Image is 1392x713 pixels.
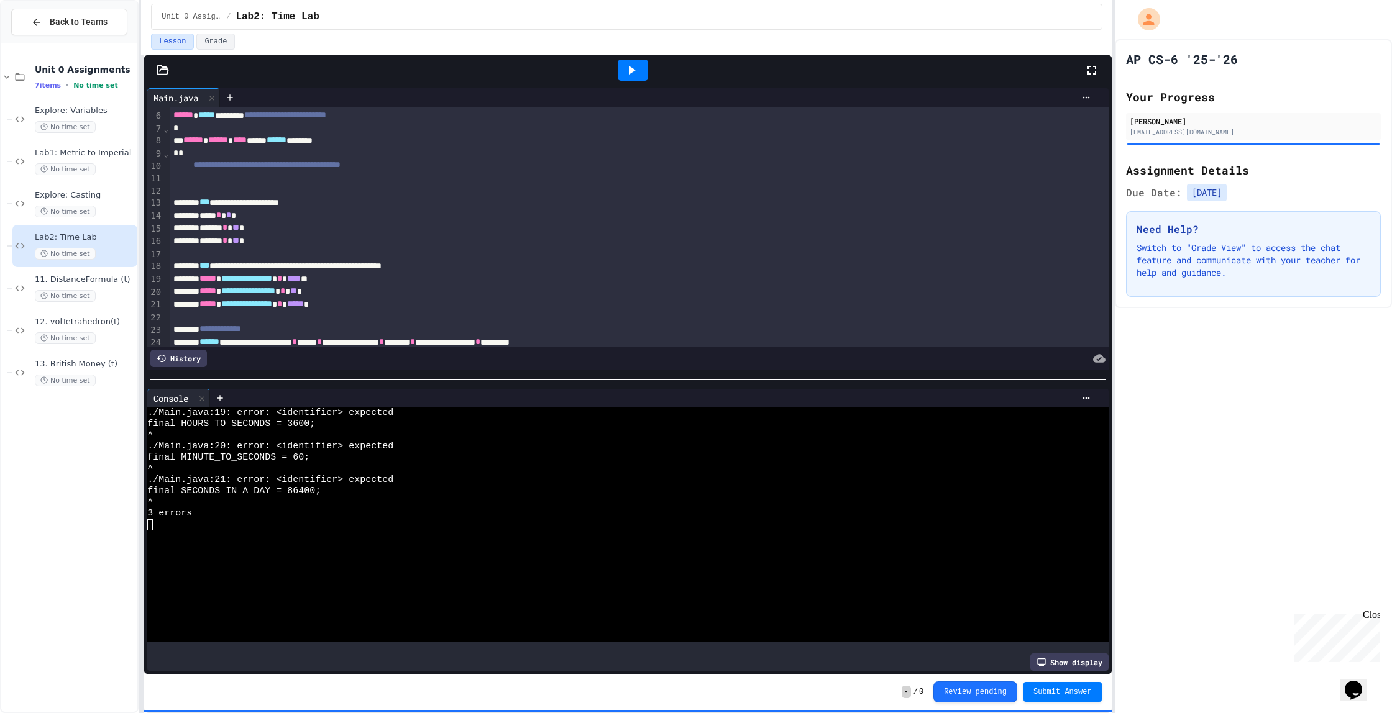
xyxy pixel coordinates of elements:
[147,486,321,497] span: final SECONDS_IN_A_DAY = 86400;
[50,16,108,29] span: Back to Teams
[1033,687,1092,697] span: Submit Answer
[163,124,169,134] span: Fold line
[147,123,163,135] div: 7
[1130,127,1377,137] div: [EMAIL_ADDRESS][DOMAIN_NAME]
[35,106,135,116] span: Explore: Variables
[147,419,315,430] span: final HOURS_TO_SECONDS = 3600;
[1137,222,1370,237] h3: Need Help?
[1126,161,1381,179] h2: Assignment Details
[147,88,220,107] div: Main.java
[1187,184,1227,201] span: [DATE]
[147,299,163,312] div: 21
[902,686,911,698] span: -
[147,286,163,299] div: 20
[147,148,163,160] div: 9
[147,273,163,286] div: 19
[35,206,96,217] span: No time set
[35,290,96,302] span: No time set
[163,148,169,158] span: Fold line
[35,190,135,201] span: Explore: Casting
[35,121,96,133] span: No time set
[1126,185,1182,200] span: Due Date:
[147,497,153,508] span: ^
[5,5,86,79] div: Chat with us now!Close
[147,475,393,486] span: ./Main.java:21: error: <identifier> expected
[147,173,163,185] div: 11
[147,210,163,223] div: 14
[35,64,135,75] span: Unit 0 Assignments
[147,223,163,236] div: 15
[1126,88,1381,106] h2: Your Progress
[35,81,61,89] span: 7 items
[147,91,204,104] div: Main.java
[913,687,918,697] span: /
[1023,682,1102,702] button: Submit Answer
[147,197,163,210] div: 13
[147,392,195,405] div: Console
[35,317,135,327] span: 12. volTetrahedron(t)
[919,687,923,697] span: 0
[236,9,319,24] span: Lab2: Time Lab
[162,12,221,22] span: Unit 0 Assignments
[147,430,153,441] span: ^
[66,80,68,90] span: •
[1130,116,1377,127] div: [PERSON_NAME]
[35,332,96,344] span: No time set
[147,463,153,475] span: ^
[35,375,96,386] span: No time set
[1030,653,1109,671] div: Show display
[147,260,163,273] div: 18
[147,407,393,419] span: ./Main.java:19: error: <identifier> expected
[11,9,127,35] button: Back to Teams
[196,34,235,50] button: Grade
[35,148,135,158] span: Lab1: Metric to Imperial
[226,12,231,22] span: /
[1126,50,1238,68] h1: AP CS-6 '25-'26
[35,163,96,175] span: No time set
[35,248,96,260] span: No time set
[147,508,192,519] span: 3 errors
[150,350,207,367] div: History
[147,324,163,337] div: 23
[1340,663,1380,701] iframe: chat widget
[147,452,309,463] span: final MINUTE_TO_SECONDS = 60;
[151,34,194,50] button: Lesson
[147,235,163,248] div: 16
[147,185,163,198] div: 12
[1289,609,1380,662] iframe: chat widget
[1137,242,1370,279] p: Switch to "Grade View" to access the chat feature and communicate with your teacher for help and ...
[35,359,135,370] span: 13. British Money (t)
[35,232,135,243] span: Lab2: Time Lab
[147,312,163,324] div: 22
[147,248,163,261] div: 17
[147,441,393,452] span: ./Main.java:20: error: <identifier> expected
[933,681,1017,702] button: Review pending
[73,81,118,89] span: No time set
[147,389,210,407] div: Console
[147,160,163,173] div: 10
[147,110,163,123] div: 6
[147,337,163,350] div: 24
[35,275,135,285] span: 11. DistanceFormula (t)
[147,135,163,148] div: 8
[1125,5,1163,34] div: My Account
